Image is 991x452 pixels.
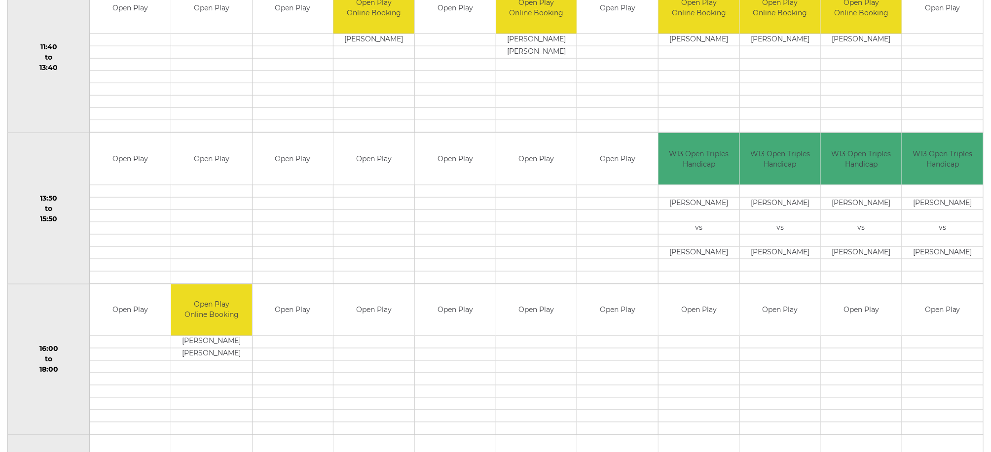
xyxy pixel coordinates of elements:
td: Open Play [171,133,252,185]
td: Open Play [90,284,171,336]
td: Open Play [415,133,496,185]
td: [PERSON_NAME] [659,34,739,46]
td: W13 Open Triples Handicap [740,133,821,185]
td: [PERSON_NAME] [902,197,983,209]
td: [PERSON_NAME] [659,246,739,259]
td: [PERSON_NAME] [333,34,414,46]
td: [PERSON_NAME] [496,46,577,59]
td: W13 Open Triples Handicap [902,133,983,185]
td: [PERSON_NAME] [659,197,739,209]
td: Open Play Online Booking [171,284,252,336]
td: [PERSON_NAME] [496,34,577,46]
td: vs [821,222,902,234]
td: vs [659,222,739,234]
td: Open Play [496,284,577,336]
td: vs [740,222,821,234]
td: Open Play [253,133,333,185]
td: Open Play [577,284,658,336]
td: [PERSON_NAME] [171,348,252,361]
td: Open Play [740,284,821,336]
td: [PERSON_NAME] [740,34,821,46]
td: Open Play [415,284,496,336]
td: [PERSON_NAME] [740,197,821,209]
td: Open Play [659,284,739,336]
td: [PERSON_NAME] [171,336,252,348]
td: Open Play [333,133,414,185]
td: 16:00 to 18:00 [8,284,90,435]
td: Open Play [496,133,577,185]
td: Open Play [90,133,171,185]
td: [PERSON_NAME] [821,34,902,46]
td: [PERSON_NAME] [821,246,902,259]
td: Open Play [902,284,983,336]
td: [PERSON_NAME] [740,246,821,259]
td: Open Play [821,284,902,336]
td: Open Play [577,133,658,185]
td: 13:50 to 15:50 [8,133,90,284]
td: Open Play [333,284,414,336]
td: vs [902,222,983,234]
td: [PERSON_NAME] [902,246,983,259]
td: W13 Open Triples Handicap [659,133,739,185]
td: [PERSON_NAME] [821,197,902,209]
td: Open Play [253,284,333,336]
td: W13 Open Triples Handicap [821,133,902,185]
